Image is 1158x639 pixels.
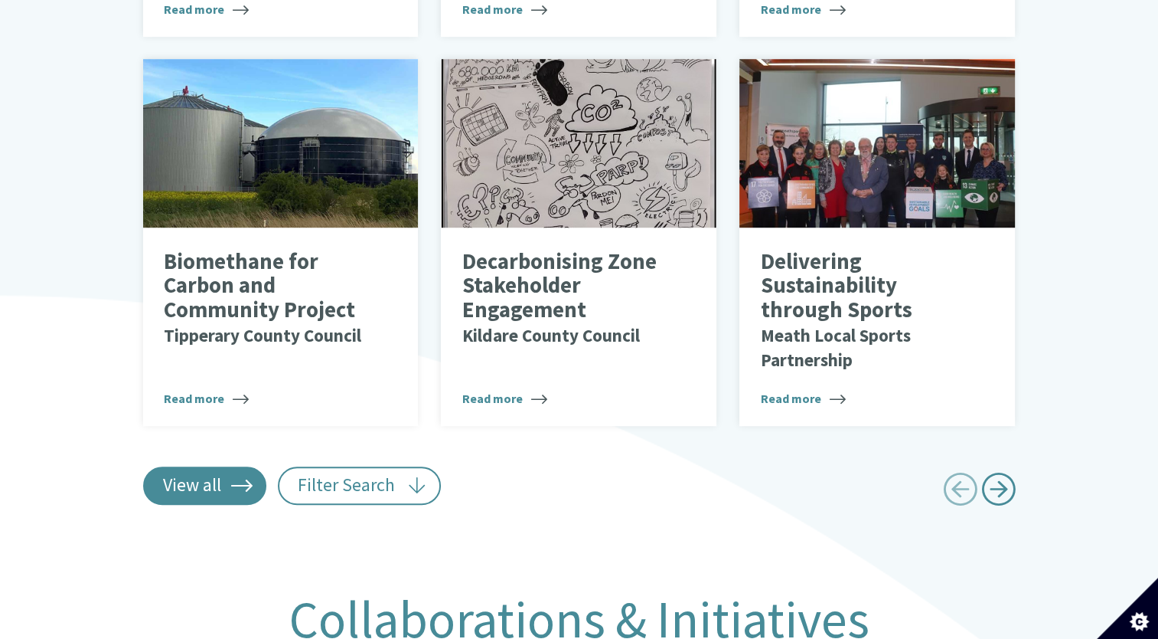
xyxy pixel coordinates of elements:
[1097,578,1158,639] button: Set cookie preferences
[143,59,419,426] a: Biomethane for Carbon and Community ProjectTipperary County Council Read more
[462,389,547,408] span: Read more
[943,467,977,518] a: Previous page
[739,59,1015,426] a: Delivering Sustainability through SportsMeath Local Sports Partnership Read more
[164,324,361,346] small: Tipperary County Council
[761,250,971,371] p: Delivering Sustainability through Sports
[761,324,911,371] small: Meath Local Sports Partnership
[462,324,640,346] small: Kildare County Council
[164,389,249,408] span: Read more
[441,59,716,426] a: Decarbonising Zone Stakeholder EngagementKildare County Council Read more
[278,467,441,505] button: Filter Search
[164,250,374,347] p: Biomethane for Carbon and Community Project
[462,250,673,347] p: Decarbonising Zone Stakeholder Engagement
[143,467,267,505] a: View all
[761,389,846,408] span: Read more
[981,467,1016,518] a: Next page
